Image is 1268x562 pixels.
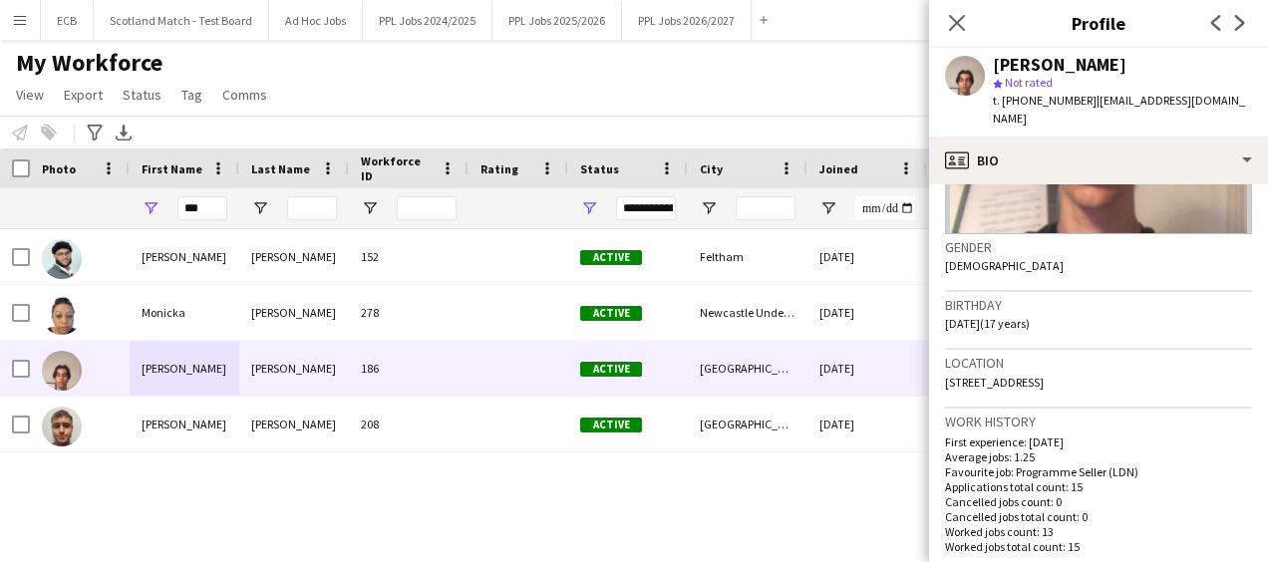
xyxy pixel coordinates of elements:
span: Comms [222,86,267,104]
h3: Location [945,354,1252,372]
h3: Profile [929,10,1268,36]
div: 208 [349,397,469,451]
span: t. [PHONE_NUMBER] [993,93,1097,108]
div: 66 days [927,341,1047,396]
div: 152 [349,229,469,284]
span: Photo [42,161,76,176]
div: Newcastle Under Lyme [688,285,807,340]
button: Open Filter Menu [142,199,159,217]
p: Cancelled jobs total count: 0 [945,509,1252,524]
input: City Filter Input [736,196,795,220]
button: PPL Jobs 2024/2025 [363,1,492,40]
p: Average jobs: 1.25 [945,449,1252,464]
button: Scotland Match - Test Board [94,1,269,40]
span: Active [580,306,642,321]
button: Open Filter Menu [580,199,598,217]
h3: Gender [945,238,1252,256]
span: Status [580,161,619,176]
img: Nicolas Lalvani [42,407,82,446]
app-action-btn: Export XLSX [112,121,136,144]
span: My Workforce [16,48,162,78]
button: PPL Jobs 2025/2026 [492,1,622,40]
input: Last Name Filter Input [287,196,337,220]
div: [DATE] [807,229,927,284]
button: ECB [41,1,94,40]
span: Rating [480,161,518,176]
input: First Name Filter Input [177,196,227,220]
div: [PERSON_NAME] [993,56,1126,74]
a: Status [115,82,169,108]
div: [PERSON_NAME] [130,229,239,284]
span: [DEMOGRAPHIC_DATA] [945,258,1064,273]
span: View [16,86,44,104]
div: 74 days [927,397,1047,451]
button: Ad Hoc Jobs [269,1,363,40]
span: Tag [181,86,202,104]
div: Feltham [688,229,807,284]
img: Monicka Patel-Radia [42,295,82,335]
a: View [8,82,52,108]
div: [DATE] [807,285,927,340]
span: Joined [819,161,858,176]
div: 66 days [927,229,1047,284]
div: 278 [349,285,469,340]
a: Export [56,82,111,108]
div: [PERSON_NAME] [239,285,349,340]
p: Worked jobs count: 13 [945,524,1252,539]
div: [GEOGRAPHIC_DATA] [688,341,807,396]
span: First Name [142,161,202,176]
p: Worked jobs total count: 15 [945,539,1252,554]
span: Export [64,86,103,104]
p: Applications total count: 15 [945,479,1252,494]
span: Active [580,250,642,265]
span: Workforce ID [361,153,433,183]
span: Not rated [1005,75,1053,90]
input: Joined Filter Input [855,196,915,220]
h3: Work history [945,413,1252,430]
img: Benicio Fernandes [42,239,82,279]
div: [DATE] [807,341,927,396]
span: Active [580,418,642,432]
app-action-btn: Advanced filters [83,121,107,144]
span: City [700,161,723,176]
p: Cancelled jobs count: 0 [945,494,1252,509]
button: Open Filter Menu [700,199,718,217]
div: [PERSON_NAME] [239,341,349,396]
p: First experience: [DATE] [945,434,1252,449]
a: Comms [214,82,275,108]
input: Workforce ID Filter Input [397,196,457,220]
button: Open Filter Menu [819,199,837,217]
div: [PERSON_NAME] [130,341,239,396]
img: Nicolas de Salazar [42,351,82,391]
div: Bio [929,137,1268,184]
span: | [EMAIL_ADDRESS][DOMAIN_NAME] [993,93,1245,126]
a: Tag [173,82,210,108]
button: Open Filter Menu [251,199,269,217]
button: PPL Jobs 2026/2027 [622,1,752,40]
button: Open Filter Menu [361,199,379,217]
p: Favourite job: Programme Seller (LDN) [945,464,1252,479]
div: 186 [349,341,469,396]
h3: Birthday [945,296,1252,314]
span: [DATE] (17 years) [945,316,1030,331]
span: Status [123,86,161,104]
span: [STREET_ADDRESS] [945,375,1044,390]
div: [GEOGRAPHIC_DATA] [688,397,807,451]
div: [PERSON_NAME] [239,397,349,451]
div: [PERSON_NAME] [130,397,239,451]
div: [PERSON_NAME] [239,229,349,284]
div: Monicka [130,285,239,340]
span: Active [580,362,642,377]
div: [DATE] [807,397,927,451]
span: Last Name [251,161,310,176]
